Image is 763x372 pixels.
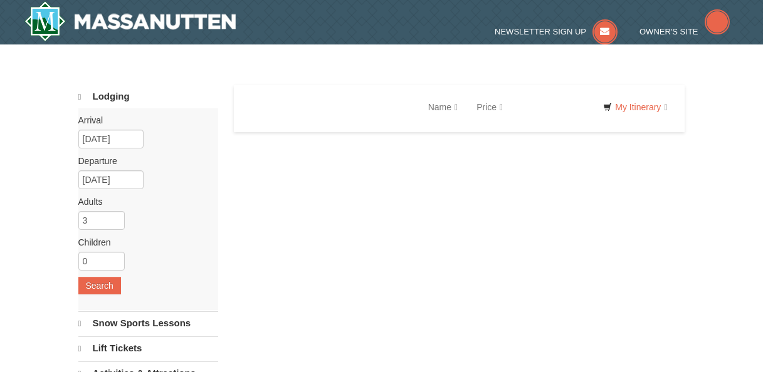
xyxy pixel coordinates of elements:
label: Departure [78,155,209,167]
span: Newsletter Sign Up [495,27,586,36]
a: Price [467,95,512,120]
a: Name [419,95,467,120]
span: Owner's Site [639,27,698,36]
button: Search [78,277,121,294]
label: Adults [78,195,209,208]
a: Owner's Site [639,27,730,36]
a: Newsletter Sign Up [495,27,618,36]
label: Arrival [78,114,209,127]
a: Lodging [78,85,218,108]
a: My Itinerary [595,98,675,116]
a: Massanutten Resort [24,1,236,41]
a: Snow Sports Lessons [78,311,218,335]
a: Lift Tickets [78,336,218,360]
img: Massanutten Resort Logo [24,1,236,41]
label: Children [78,236,209,249]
